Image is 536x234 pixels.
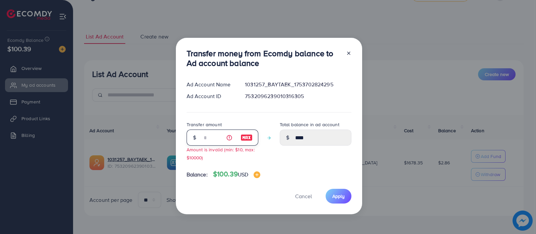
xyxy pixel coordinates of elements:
h4: $100.39 [213,170,261,178]
img: image [241,134,253,142]
button: Apply [326,189,351,203]
div: 1031257_BAYTAEK_1753702824295 [240,81,356,88]
span: Apply [332,193,345,200]
small: Amount is invalid (min: $10, max: $10000) [187,146,255,160]
label: Transfer amount [187,121,222,128]
span: Cancel [295,192,312,200]
div: 7532096239010316305 [240,92,356,100]
h3: Transfer money from Ecomdy balance to Ad account balance [187,49,341,68]
img: image [254,171,260,178]
span: USD [238,171,248,178]
label: Total balance in ad account [280,121,339,128]
div: Ad Account ID [181,92,240,100]
span: Balance: [187,171,208,178]
button: Cancel [287,189,320,203]
div: Ad Account Name [181,81,240,88]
